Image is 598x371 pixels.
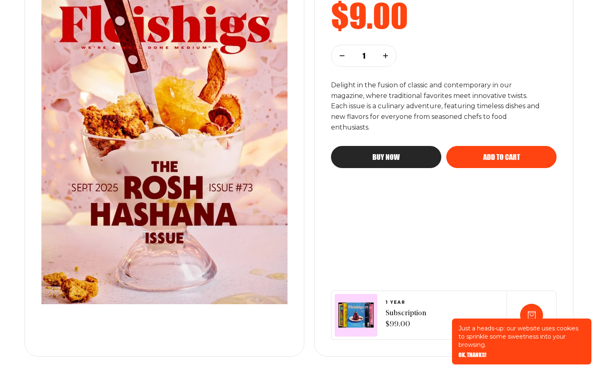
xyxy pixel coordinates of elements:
a: 1 YEARSubscription $99.00 [386,300,426,330]
span: Add to cart [483,153,520,161]
button: Add to cart [446,146,557,168]
span: 1 YEAR [386,300,426,305]
p: 1 [358,51,369,60]
p: Just a heads-up: our website uses cookies to sprinkle some sweetness into your browsing. [459,324,585,349]
img: Magazines image [338,303,374,328]
button: OK, THANKS! [459,352,486,358]
span: Subscription $99.00 [386,308,426,330]
p: Delight in the fusion of classic and contemporary in our magazine, where traditional favorites me... [331,80,543,133]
